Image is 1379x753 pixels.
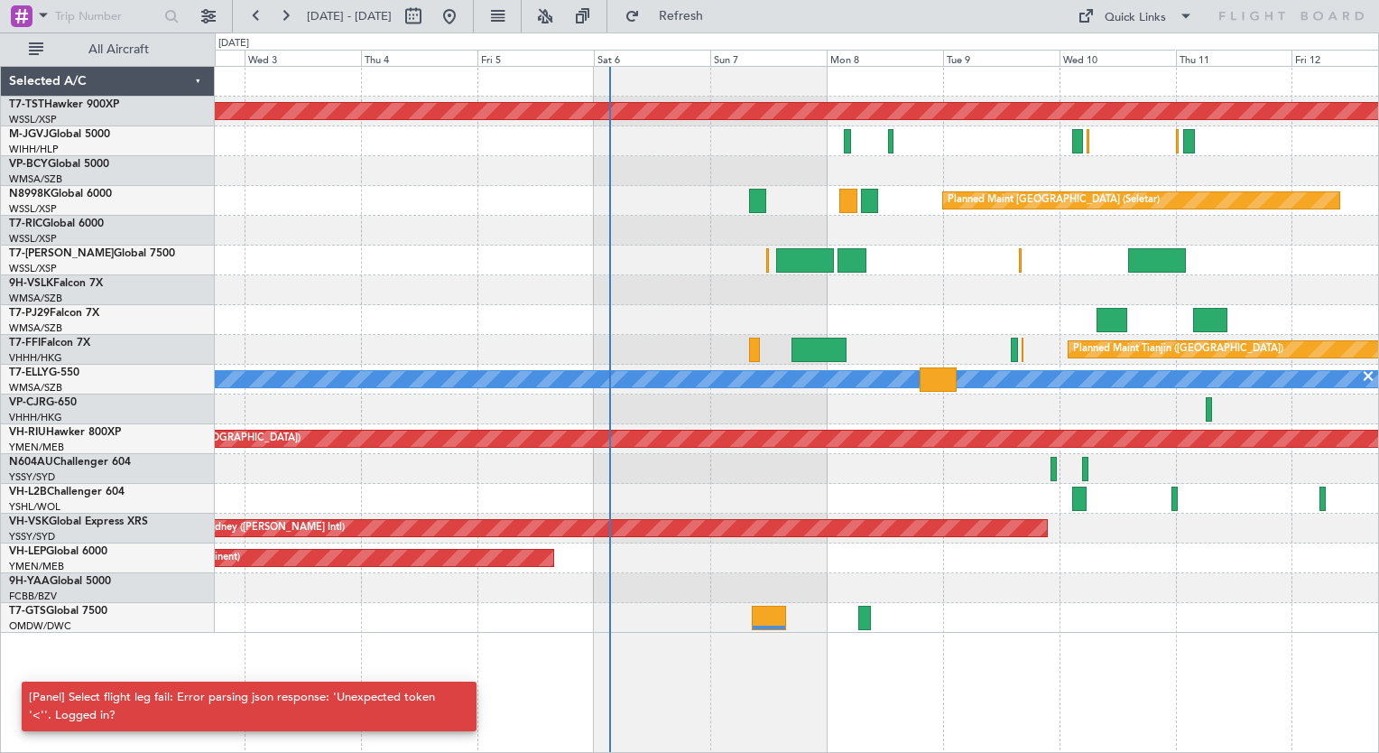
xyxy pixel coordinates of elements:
[9,218,104,229] a: T7-RICGlobal 6000
[9,159,109,170] a: VP-BCYGlobal 5000
[9,457,131,468] a: N604AUChallenger 604
[1073,336,1283,363] div: Planned Maint Tianjin ([GEOGRAPHIC_DATA])
[477,50,594,66] div: Fri 5
[710,50,827,66] div: Sun 7
[1060,50,1176,66] div: Wed 10
[9,530,55,544] a: YSSY/SYD
[9,470,55,484] a: YSSY/SYD
[9,590,57,603] a: FCBB/BZV
[9,606,107,617] a: T7-GTSGlobal 7500
[9,248,175,259] a: T7-[PERSON_NAME]Global 7500
[9,202,57,216] a: WSSL/XSP
[29,689,449,724] div: [Panel] Select flight leg fail: Error parsing json response: 'Unexpected token '<''. Logged in?
[9,99,119,110] a: T7-TSTHawker 900XP
[594,50,710,66] div: Sat 6
[9,129,110,140] a: M-JGVJGlobal 5000
[20,35,196,64] button: All Aircraft
[9,606,46,617] span: T7-GTS
[9,232,57,246] a: WSSL/XSP
[616,2,725,31] button: Refresh
[9,218,42,229] span: T7-RIC
[9,487,47,497] span: VH-L2B
[307,8,392,24] span: [DATE] - [DATE]
[9,321,62,335] a: WMSA/SZB
[643,10,719,23] span: Refresh
[9,516,148,527] a: VH-VSKGlobal Express XRS
[9,278,103,289] a: 9H-VSLKFalcon 7X
[245,50,361,66] div: Wed 3
[9,381,62,395] a: WMSA/SZB
[9,278,53,289] span: 9H-VSLK
[218,36,249,51] div: [DATE]
[9,262,57,275] a: WSSL/XSP
[9,487,125,497] a: VH-L2BChallenger 604
[9,292,62,305] a: WMSA/SZB
[9,546,107,557] a: VH-LEPGlobal 6000
[9,397,46,408] span: VP-CJR
[9,172,62,186] a: WMSA/SZB
[9,338,90,349] a: T7-FFIFalcon 7X
[9,411,62,424] a: VHHH/HKG
[9,308,50,319] span: T7-PJ29
[1176,50,1292,66] div: Thu 11
[943,50,1060,66] div: Tue 9
[948,187,1160,214] div: Planned Maint [GEOGRAPHIC_DATA] (Seletar)
[9,441,64,454] a: YMEN/MEB
[9,308,99,319] a: T7-PJ29Falcon 7X
[55,3,159,30] input: Trip Number
[9,500,60,514] a: YSHL/WOL
[9,113,57,126] a: WSSL/XSP
[361,50,477,66] div: Thu 4
[1105,9,1166,27] div: Quick Links
[9,248,114,259] span: T7-[PERSON_NAME]
[9,576,111,587] a: 9H-YAAGlobal 5000
[9,189,51,200] span: N8998K
[9,189,112,200] a: N8998KGlobal 6000
[9,351,62,365] a: VHHH/HKG
[9,576,50,587] span: 9H-YAA
[9,427,46,438] span: VH-RIU
[9,457,53,468] span: N604AU
[9,338,41,349] span: T7-FFI
[9,546,46,557] span: VH-LEP
[123,515,345,542] div: Unplanned Maint Sydney ([PERSON_NAME] Intl)
[9,367,79,378] a: T7-ELLYG-550
[9,143,59,156] a: WIHH/HLP
[47,43,190,56] span: All Aircraft
[9,619,71,633] a: OMDW/DWC
[9,516,49,527] span: VH-VSK
[9,427,121,438] a: VH-RIUHawker 800XP
[9,560,64,573] a: YMEN/MEB
[1069,2,1202,31] button: Quick Links
[9,99,44,110] span: T7-TST
[9,159,48,170] span: VP-BCY
[9,397,77,408] a: VP-CJRG-650
[9,129,49,140] span: M-JGVJ
[9,367,49,378] span: T7-ELLY
[827,50,943,66] div: Mon 8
